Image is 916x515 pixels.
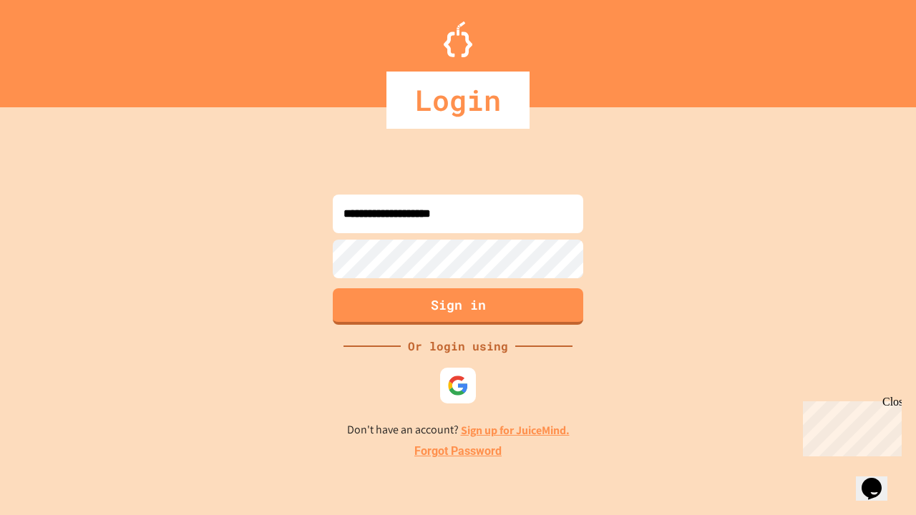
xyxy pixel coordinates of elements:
img: Logo.svg [444,21,472,57]
img: google-icon.svg [447,375,469,396]
div: Chat with us now!Close [6,6,99,91]
iframe: chat widget [797,396,902,456]
iframe: chat widget [856,458,902,501]
button: Sign in [333,288,583,325]
div: Login [386,72,530,129]
a: Sign up for JuiceMind. [461,423,570,438]
p: Don't have an account? [347,421,570,439]
div: Or login using [401,338,515,355]
a: Forgot Password [414,443,502,460]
